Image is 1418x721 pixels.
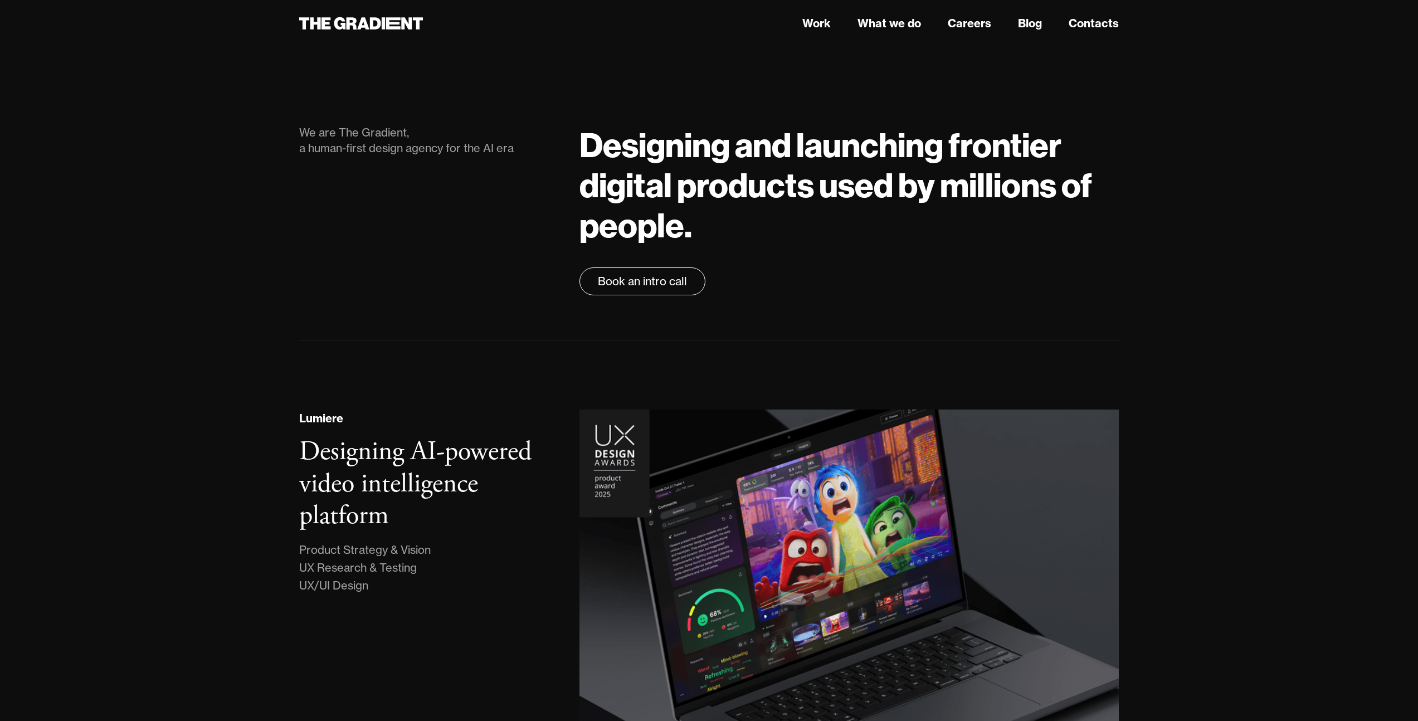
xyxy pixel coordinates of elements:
h3: Designing AI-powered video intelligence platform [299,435,532,533]
a: Book an intro call [579,267,705,295]
a: What we do [857,15,921,32]
div: Product Strategy & Vision UX Research & Testing UX/UI Design [299,541,431,595]
div: We are The Gradient, a human-first design agency for the AI era [299,125,558,156]
a: Careers [948,15,991,32]
div: Lumiere [299,410,343,427]
a: Contacts [1069,15,1119,32]
h1: Designing and launching frontier digital products used by millions of people. [579,125,1119,245]
a: Work [802,15,831,32]
a: Blog [1018,15,1042,32]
